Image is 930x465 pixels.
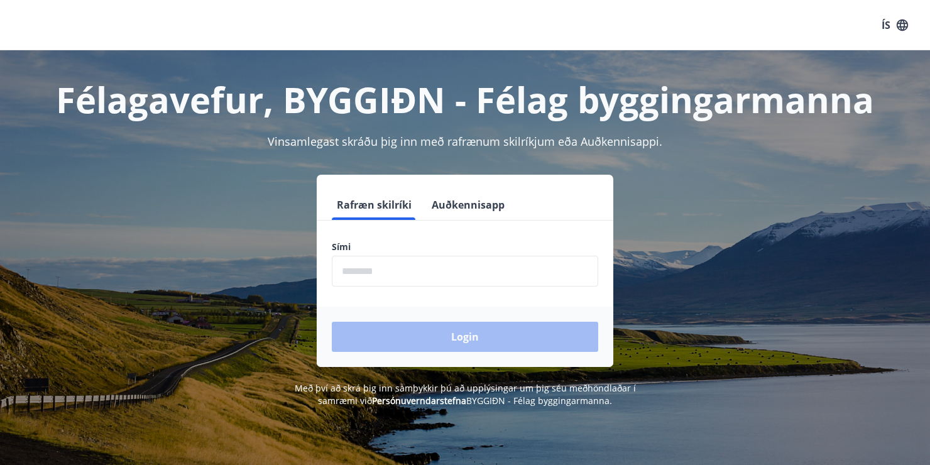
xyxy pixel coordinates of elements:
a: Persónuverndarstefna [372,395,466,407]
span: Vinsamlegast skráðu þig inn með rafrænum skilríkjum eða Auðkennisappi. [268,134,662,149]
h1: Félagavefur, BYGGIÐN - Félag byggingarmanna [28,75,902,123]
label: Sími [332,241,598,253]
button: ÍS [875,14,915,36]
button: Rafræn skilríki [332,190,417,220]
span: Með því að skrá þig inn samþykkir þú að upplýsingar um þig séu meðhöndlaðar í samræmi við BYGGIÐN... [295,382,636,407]
button: Auðkennisapp [427,190,510,220]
